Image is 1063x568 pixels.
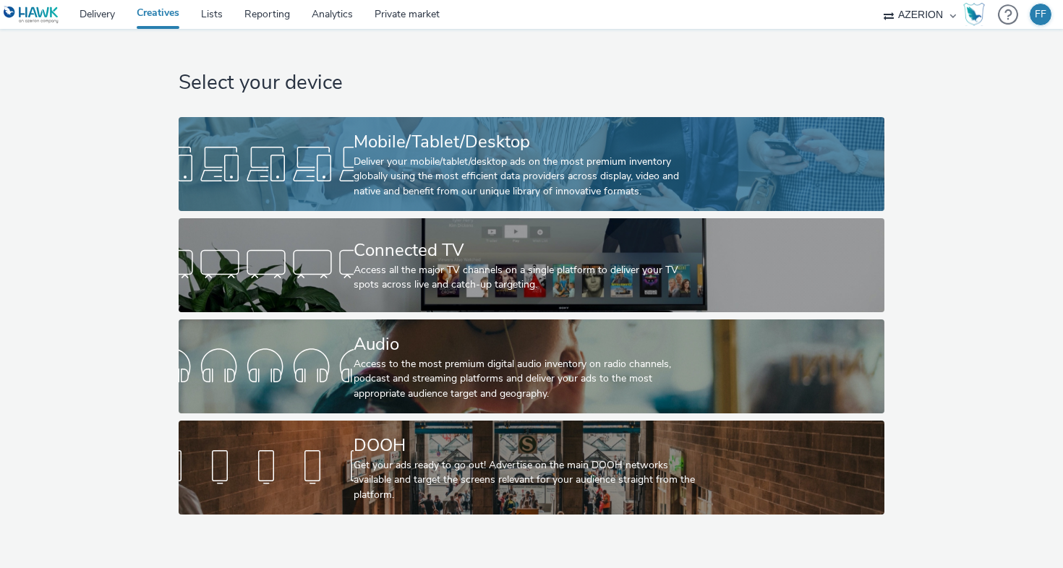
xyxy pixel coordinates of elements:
div: FF [1035,4,1046,25]
div: Connected TV [354,238,704,263]
h1: Select your device [179,69,884,97]
a: Mobile/Tablet/DesktopDeliver your mobile/tablet/desktop ads on the most premium inventory globall... [179,117,884,211]
img: undefined Logo [4,6,59,24]
a: DOOHGet your ads ready to go out! Advertise on the main DOOH networks available and target the sc... [179,421,884,515]
a: Hawk Academy [963,3,991,26]
div: Mobile/Tablet/Desktop [354,129,704,155]
div: Get your ads ready to go out! Advertise on the main DOOH networks available and target the screen... [354,458,704,502]
div: Access to the most premium digital audio inventory on radio channels, podcast and streaming platf... [354,357,704,401]
a: AudioAccess to the most premium digital audio inventory on radio channels, podcast and streaming ... [179,319,884,413]
img: Hawk Academy [963,3,985,26]
div: Audio [354,332,704,357]
div: Access all the major TV channels on a single platform to deliver your TV spots across live and ca... [354,263,704,293]
a: Connected TVAccess all the major TV channels on a single platform to deliver your TV spots across... [179,218,884,312]
div: DOOH [354,433,704,458]
div: Deliver your mobile/tablet/desktop ads on the most premium inventory globally using the most effi... [354,155,704,199]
